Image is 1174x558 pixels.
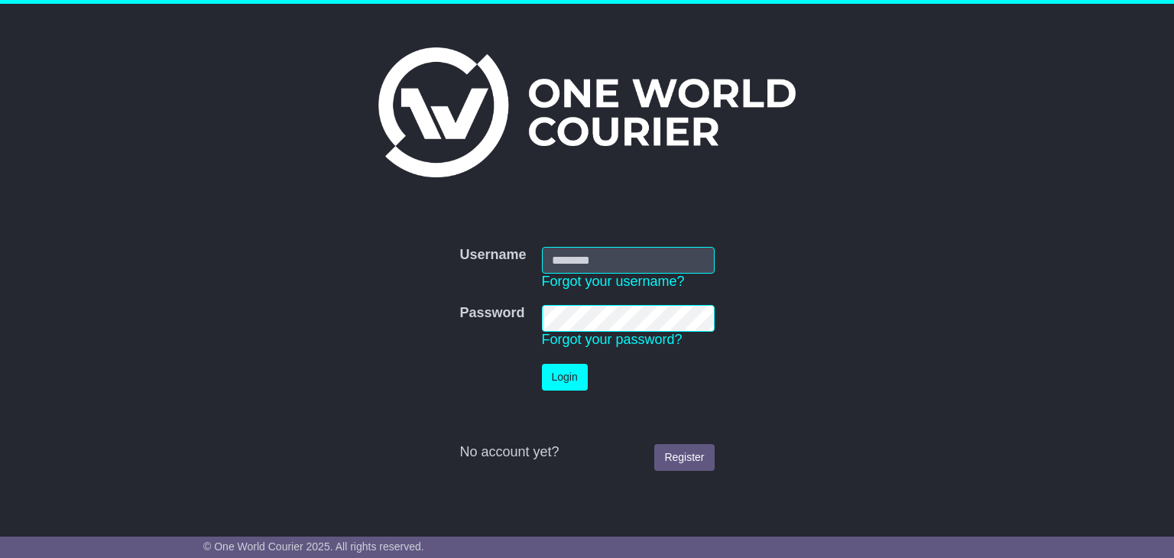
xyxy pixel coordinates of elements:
[654,444,714,471] a: Register
[459,305,524,322] label: Password
[203,540,424,553] span: © One World Courier 2025. All rights reserved.
[378,47,796,177] img: One World
[542,274,685,289] a: Forgot your username?
[459,444,714,461] div: No account yet?
[542,332,683,347] a: Forgot your password?
[459,247,526,264] label: Username
[542,364,588,391] button: Login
